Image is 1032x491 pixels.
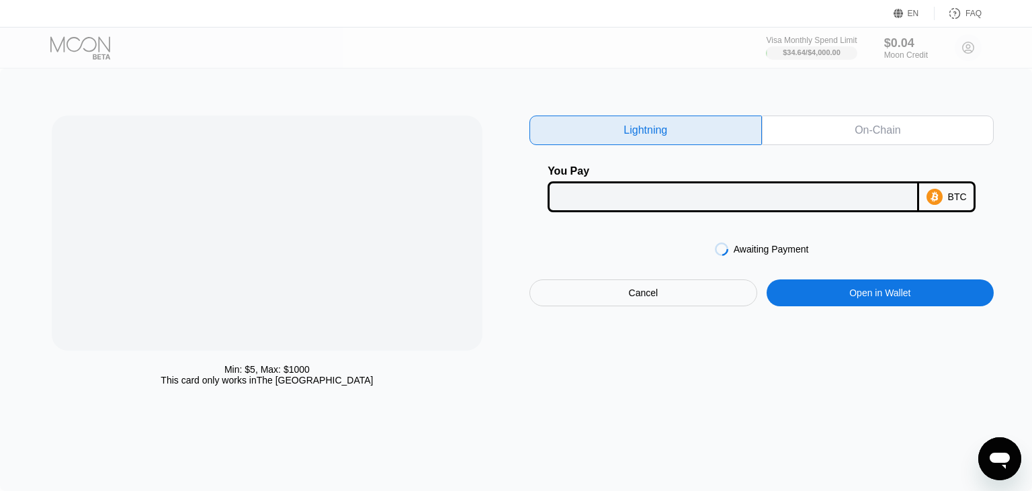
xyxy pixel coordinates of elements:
[224,364,310,375] div: Min: $ 5 , Max: $ 1000
[935,7,982,20] div: FAQ
[894,7,935,20] div: EN
[978,437,1021,480] iframe: Button to launch messaging window
[161,375,373,386] div: This card only works in The [GEOGRAPHIC_DATA]
[783,48,841,56] div: $34.64 / $4,000.00
[762,116,994,145] div: On-Chain
[767,279,994,306] div: Open in Wallet
[548,165,919,177] div: You Pay
[529,116,762,145] div: Lightning
[965,9,982,18] div: FAQ
[734,244,809,255] div: Awaiting Payment
[623,124,667,137] div: Lightning
[766,36,857,45] div: Visa Monthly Spend Limit
[855,124,900,137] div: On-Chain
[766,36,857,60] div: Visa Monthly Spend Limit$34.64/$4,000.00
[908,9,919,18] div: EN
[948,191,967,202] div: BTC
[629,287,658,299] div: Cancel
[529,165,994,212] div: You PayBTC
[849,287,910,299] div: Open in Wallet
[529,279,757,306] div: Cancel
